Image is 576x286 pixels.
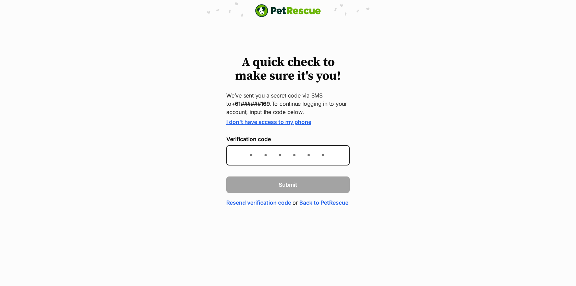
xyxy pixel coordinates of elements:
a: I don't have access to my phone [226,118,311,125]
img: logo-e224e6f780fb5917bec1dbf3a21bbac754714ae5b6737aabdf751b685950b380.svg [255,4,321,17]
strong: +61######169. [231,100,272,107]
label: Verification code [226,136,350,142]
h1: A quick check to make sure it's you! [226,56,350,83]
button: Submit [226,176,350,193]
a: PetRescue [255,4,321,17]
a: Back to PetRescue [299,198,348,207]
a: Resend verification code [226,198,291,207]
p: We’ve sent you a secret code via SMS to To continue logging in to your account, input the code be... [226,91,350,116]
span: or [292,198,298,207]
span: Submit [279,181,297,189]
input: Enter the 6-digit verification code sent to your device [226,145,350,165]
